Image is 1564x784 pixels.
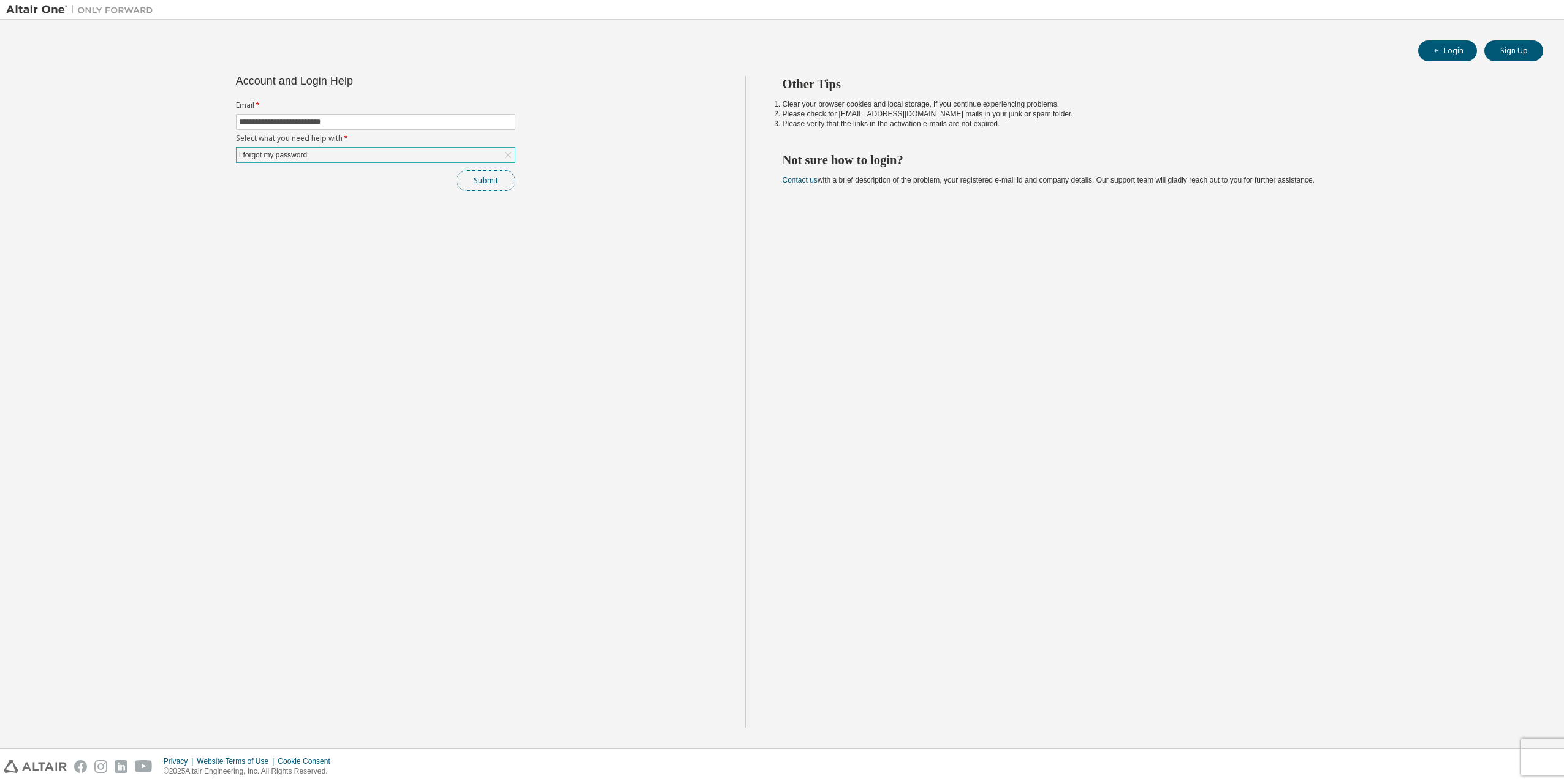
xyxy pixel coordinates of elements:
[783,152,1522,168] h2: Not sure how to login?
[115,760,127,773] img: linkedin.svg
[783,99,1522,109] li: Clear your browser cookies and local storage, if you continue experiencing problems.
[1484,40,1543,61] button: Sign Up
[74,760,87,773] img: facebook.svg
[237,148,309,162] div: I forgot my password
[278,756,337,766] div: Cookie Consent
[783,176,1315,184] span: with a brief description of the problem, your registered e-mail id and company details. Our suppo...
[236,100,515,110] label: Email
[94,760,107,773] img: instagram.svg
[783,176,818,184] a: Contact us
[237,148,515,162] div: I forgot my password
[164,756,197,766] div: Privacy
[236,76,460,86] div: Account and Login Help
[236,134,515,143] label: Select what you need help with
[457,170,515,191] button: Submit
[197,756,278,766] div: Website Terms of Use
[6,4,159,16] img: Altair One
[135,760,153,773] img: youtube.svg
[1418,40,1477,61] button: Login
[164,766,338,777] p: © 2025 Altair Engineering, Inc. All Rights Reserved.
[4,760,67,773] img: altair_logo.svg
[783,76,1522,92] h2: Other Tips
[783,109,1522,119] li: Please check for [EMAIL_ADDRESS][DOMAIN_NAME] mails in your junk or spam folder.
[783,119,1522,129] li: Please verify that the links in the activation e-mails are not expired.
